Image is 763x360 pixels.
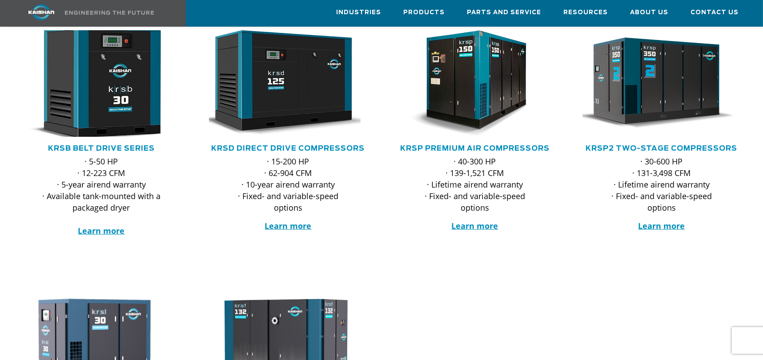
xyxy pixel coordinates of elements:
a: KRSB Belt Drive Series [48,145,155,152]
a: KRSP Premium Air Compressors [400,145,550,152]
a: Industries [336,0,381,24]
a: KRSP2 Two-Stage Compressors [586,145,738,152]
p: · 5-50 HP · 12-223 CFM · 5-year airend warranty · Available tank-mounted with a packaged dryer [40,156,163,236]
span: Products [403,8,445,18]
a: Parts and Service [467,0,541,24]
span: Resources [563,8,608,18]
img: kaishan logo [8,4,75,20]
a: About Us [630,0,668,24]
div: krsd125 [209,30,367,137]
a: Products [403,0,445,24]
img: krsp350 [576,30,734,137]
span: Industries [336,8,381,18]
img: krsb30 [8,25,182,142]
img: krsd125 [202,30,361,137]
span: Parts and Service [467,8,541,18]
p: · 15-200 HP · 62-904 CFM · 10-year airend warranty · Fixed- and variable-speed options [227,156,349,213]
span: About Us [630,8,668,18]
p: · 40-300 HP · 139-1,521 CFM · Lifetime airend warranty · Fixed- and variable-speed options [414,156,536,213]
img: Engineering the future [65,11,154,15]
img: krsp150 [389,30,547,137]
div: krsb30 [22,30,181,137]
a: Learn more [452,220,498,231]
a: Learn more [265,220,312,231]
div: krsp150 [396,30,554,137]
p: · 30-600 HP · 131-3,498 CFM · Lifetime airend warranty · Fixed- and variable-speed options [600,156,723,213]
a: Learn more [639,220,685,231]
a: Resources [563,0,608,24]
a: KRSD Direct Drive Compressors [212,145,365,152]
div: krsp350 [582,30,741,137]
span: Contact Us [691,8,739,18]
a: Learn more [78,225,125,236]
a: Contact Us [691,0,739,24]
